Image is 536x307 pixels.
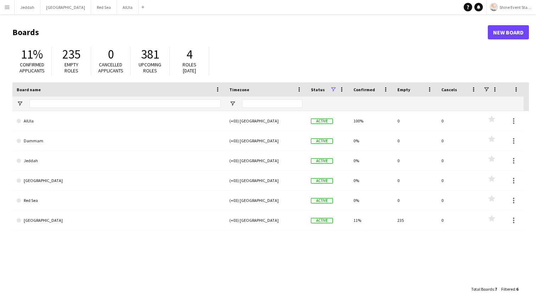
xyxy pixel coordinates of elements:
span: 11% [21,46,43,62]
div: 235 [393,210,437,230]
span: Active [311,158,333,164]
span: Confirmed [353,87,375,92]
span: 235 [62,46,80,62]
span: 0 [108,46,114,62]
div: 0 [437,171,481,190]
div: (+03) [GEOGRAPHIC_DATA] [225,111,307,131]
button: AlUla [117,0,139,14]
span: Timezone [229,87,249,92]
span: Active [311,138,333,144]
div: (+03) [GEOGRAPHIC_DATA] [225,151,307,170]
button: Open Filter Menu [17,100,23,107]
h1: Boards [12,27,488,38]
span: 6 [516,286,518,292]
div: 0 [393,191,437,210]
span: Total Boards [471,286,494,292]
button: Jeddah [15,0,40,14]
span: Active [311,198,333,203]
div: 0 [437,151,481,170]
div: (+03) [GEOGRAPHIC_DATA] [225,171,307,190]
div: 0 [393,151,437,170]
div: 11% [349,210,393,230]
a: AlUla [17,111,221,131]
span: Shine Event Staffing [499,5,533,10]
div: 100% [349,111,393,131]
div: 0 [437,191,481,210]
span: Cancelled applicants [98,61,123,74]
div: 0% [349,191,393,210]
div: 0 [393,171,437,190]
input: Timezone Filter Input [242,99,302,108]
span: Cancels [441,87,457,92]
div: (+03) [GEOGRAPHIC_DATA] [225,191,307,210]
span: Status [311,87,325,92]
div: 0 [393,111,437,131]
span: Empty roles [65,61,78,74]
a: [GEOGRAPHIC_DATA] [17,210,221,230]
span: Confirmed applicants [19,61,45,74]
div: (+03) [GEOGRAPHIC_DATA] [225,210,307,230]
div: 0% [349,171,393,190]
div: 0% [349,151,393,170]
div: : [471,282,497,296]
div: 0 [393,131,437,150]
div: 0% [349,131,393,150]
span: 4 [186,46,192,62]
a: Dammam [17,131,221,151]
button: Open Filter Menu [229,100,236,107]
div: 0 [437,131,481,150]
span: Empty [397,87,410,92]
span: Filtered [501,286,515,292]
span: 7 [495,286,497,292]
span: Upcoming roles [139,61,161,74]
div: (+03) [GEOGRAPHIC_DATA] [225,131,307,150]
a: Red Sea [17,191,221,210]
div: 0 [437,111,481,131]
div: : [501,282,518,296]
a: New Board [488,25,529,39]
img: Logo [490,3,498,11]
button: Red Sea [91,0,117,14]
span: Active [311,178,333,183]
span: Active [311,218,333,223]
div: 0 [437,210,481,230]
a: Jeddah [17,151,221,171]
a: [GEOGRAPHIC_DATA] [17,171,221,191]
input: Board name Filter Input [29,99,221,108]
span: Board name [17,87,41,92]
span: 381 [141,46,159,62]
span: Active [311,119,333,124]
button: [GEOGRAPHIC_DATA] [40,0,91,14]
span: Roles [DATE] [183,61,196,74]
